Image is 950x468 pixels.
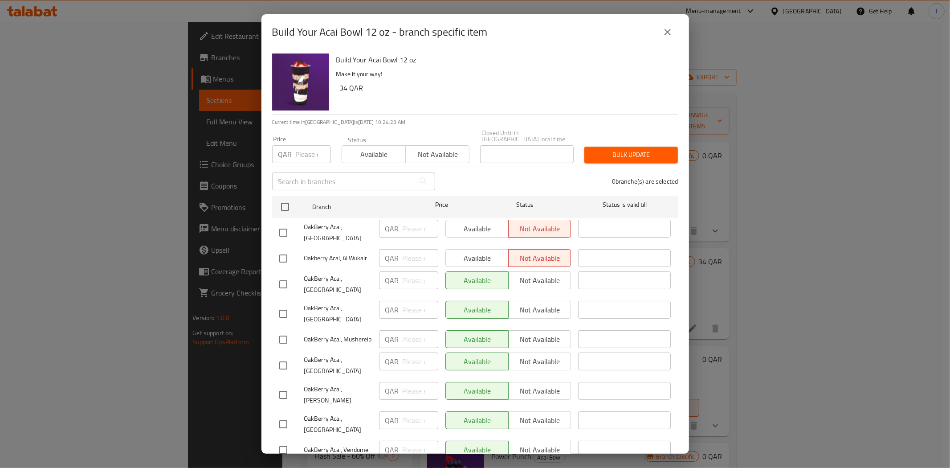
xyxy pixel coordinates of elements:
[342,145,406,163] button: Available
[385,223,399,234] p: QAR
[403,301,438,319] input: Please enter price
[403,249,438,267] input: Please enter price
[336,53,671,66] h6: Build Your Acai Bowl 12 oz
[385,356,399,367] p: QAR
[612,177,678,186] p: 0 branche(s) are selected
[385,386,399,396] p: QAR
[272,172,415,190] input: Search in branches
[278,149,292,160] p: QAR
[385,304,399,315] p: QAR
[272,118,678,126] p: Current time in [GEOGRAPHIC_DATA] is [DATE] 10:24:23 AM
[304,334,372,345] span: OakBerry Acai, Mushereib
[405,145,469,163] button: Not available
[403,353,438,370] input: Please enter price
[304,384,372,406] span: OakBerry Acai, [PERSON_NAME]
[304,303,372,325] span: OakBerry Acai, [GEOGRAPHIC_DATA]
[403,382,438,400] input: Please enter price
[304,413,372,435] span: OakBerry Acai, [GEOGRAPHIC_DATA]
[584,147,678,163] button: Bulk update
[578,199,671,210] span: Status is valid till
[403,411,438,429] input: Please enter price
[385,415,399,426] p: QAR
[591,149,671,160] span: Bulk update
[403,220,438,238] input: Please enter price
[304,354,372,377] span: OakBerry Acai, [GEOGRAPHIC_DATA]
[385,444,399,455] p: QAR
[403,441,438,459] input: Please enter price
[304,253,372,264] span: Oakberry Acai, Al Wukair
[272,25,488,39] h2: Build Your Acai Bowl 12 oz - branch specific item
[385,253,399,263] p: QAR
[385,334,399,345] p: QAR
[296,145,331,163] input: Please enter price
[409,148,466,161] span: Not available
[272,53,329,111] img: Build Your Acai Bowl 12 oz
[312,201,405,213] span: Branch
[403,330,438,348] input: Please enter price
[304,444,372,456] span: OakBerry Acai, Vendome
[478,199,571,210] span: Status
[340,82,671,94] h6: 34 QAR
[304,222,372,244] span: OakBerry Acai, [GEOGRAPHIC_DATA]
[385,275,399,286] p: QAR
[336,69,671,80] p: Make it your way!
[346,148,402,161] span: Available
[412,199,471,210] span: Price
[403,271,438,289] input: Please enter price
[304,273,372,296] span: OakBerry Acai, [GEOGRAPHIC_DATA]
[657,21,678,43] button: close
